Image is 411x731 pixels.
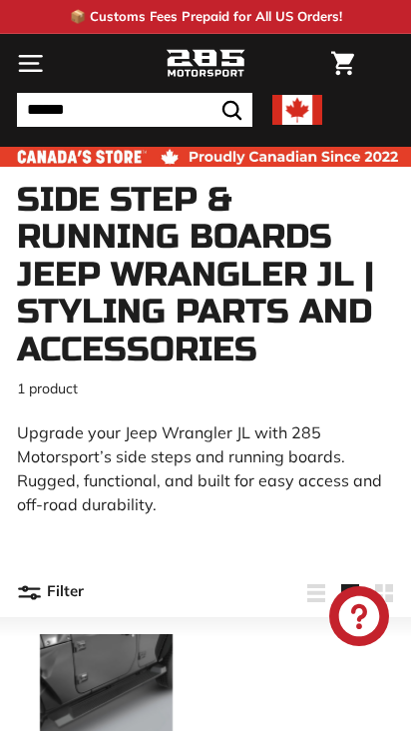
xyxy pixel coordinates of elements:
h1: Side Step & Running Boards Jeep Wrangler JL | Styling Parts and Accessories [17,182,394,368]
a: Cart [321,35,364,92]
p: 1 product [17,378,394,399]
p: Upgrade your Jeep Wrangler JL with 285 Motorsport’s side steps and running boards. Rugged, functi... [17,420,394,516]
img: Logo_285_Motorsport_areodynamics_components [166,47,245,81]
inbox-online-store-chat: Shopify online store chat [323,586,395,651]
button: Filter [17,568,84,616]
input: Search [17,93,252,127]
p: 📦 Customs Fees Prepaid for All US Orders! [70,7,342,27]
